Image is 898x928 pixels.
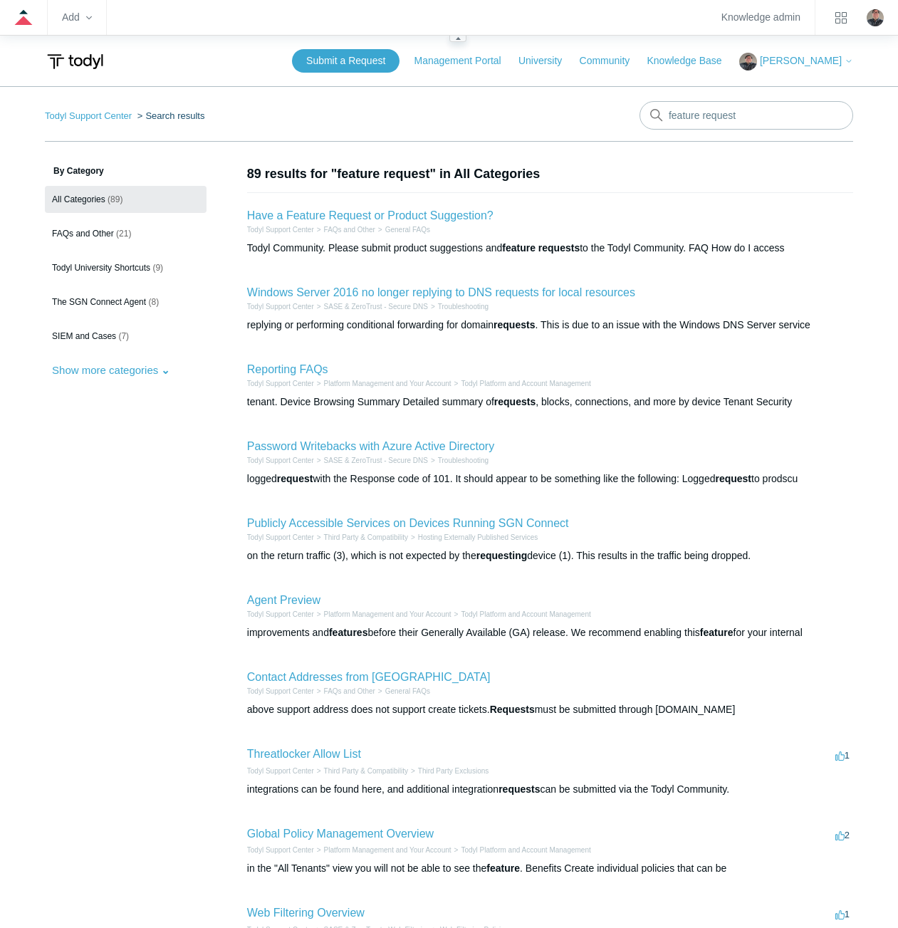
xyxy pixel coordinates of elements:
[461,846,590,854] a: Todyl Platform and Account Management
[835,830,850,840] span: 2
[247,846,314,854] a: Todyl Support Center
[639,101,853,130] input: Search
[385,226,430,234] a: General FAQs
[247,748,361,760] a: Threatlocker Allow List
[108,194,122,204] span: (89)
[52,331,116,341] span: SIEM and Cases
[418,767,489,775] a: Third Party Exclusions
[45,254,207,281] a: Todyl University Shortcuts (9)
[247,224,314,235] li: Todyl Support Center
[324,687,375,695] a: FAQs and Other
[700,627,733,638] em: feature
[52,297,146,307] span: The SGN Connect Agent
[476,550,528,561] em: requesting
[247,594,320,606] a: Agent Preview
[62,14,92,21] zd-hc-trigger: Add
[449,35,466,42] zd-hc-resizer: Guide navigation
[45,48,105,75] img: Todyl Support Center Help Center home page
[461,610,590,618] a: Todyl Platform and Account Management
[408,766,489,776] li: Third Party Exclusions
[647,53,736,68] a: Knowledge Base
[418,533,538,541] a: Hosting Externally Published Services
[247,165,853,184] h1: 89 results for "feature request" in All Categories
[835,909,850,919] span: 1
[502,242,580,254] em: feature requests
[375,224,430,235] li: General FAQs
[247,671,491,683] a: Contact Addresses from [GEOGRAPHIC_DATA]
[247,226,314,234] a: Todyl Support Center
[52,229,114,239] span: FAQs and Other
[247,455,314,466] li: Todyl Support Center
[52,194,105,204] span: All Categories
[247,471,853,486] div: logged with the Response code of 101. It should appear to be something like the following: Logged...
[314,686,375,697] li: FAQs and Other
[247,532,314,543] li: Todyl Support Center
[247,286,635,298] a: Windows Server 2016 no longer replying to DNS requests for local resources
[314,766,408,776] li: Third Party & Compatibility
[45,357,177,383] button: Show more categories
[277,473,313,484] em: request
[324,457,428,464] a: SASE & ZeroTrust - Secure DNS
[247,395,853,410] div: tenant. Device Browsing Summary Detailed summary of , blocks, connections, and more by device Ten...
[324,303,428,311] a: SASE & ZeroTrust - Secure DNS
[580,53,644,68] a: Community
[247,609,314,620] li: Todyl Support Center
[324,380,451,387] a: Platform Management and Your Account
[324,226,375,234] a: FAQs and Other
[408,532,538,543] li: Hosting Externally Published Services
[292,49,400,73] a: Submit a Request
[247,380,314,387] a: Todyl Support Center
[118,331,129,341] span: (7)
[247,861,853,876] div: in the "All Tenants" view you will not be able to see the . Benefits Create individual policies t...
[438,457,489,464] a: Troubleshooting
[247,457,314,464] a: Todyl Support Center
[428,455,489,466] li: Troubleshooting
[461,380,590,387] a: Todyl Platform and Account Management
[52,263,150,273] span: Todyl University Shortcuts
[247,533,314,541] a: Todyl Support Center
[247,702,853,717] div: above support address does not support create tickets. must be submitted through [DOMAIN_NAME]
[45,110,132,121] a: Todyl Support Center
[152,263,163,273] span: (9)
[494,396,536,407] em: requests
[247,625,853,640] div: improvements and before their Generally Available (GA) release. We recommend enabling this for yo...
[451,609,591,620] li: Todyl Platform and Account Management
[247,782,853,797] div: integrations can be found here, and additional integration can be submitted via the Todyl Community.
[329,627,367,638] em: features
[715,473,751,484] em: request
[45,323,207,350] a: SIEM and Cases (7)
[314,532,408,543] li: Third Party & Compatibility
[247,241,853,256] div: Todyl Community. Please submit product suggestions and to the Todyl Community. FAQ How do I access
[247,517,569,529] a: Publicly Accessible Services on Devices Running SGN Connect
[438,303,489,311] a: Troubleshooting
[247,845,314,855] li: Todyl Support Center
[314,301,428,312] li: SASE & ZeroTrust - Secure DNS
[451,378,591,389] li: Todyl Platform and Account Management
[314,224,375,235] li: FAQs and Other
[247,378,314,389] li: Todyl Support Center
[247,303,314,311] a: Todyl Support Center
[45,165,207,177] h3: By Category
[498,783,540,795] em: requests
[324,846,451,854] a: Platform Management and Your Account
[486,862,520,874] em: feature
[428,301,489,312] li: Troubleshooting
[247,767,314,775] a: Todyl Support Center
[314,455,428,466] li: SASE & ZeroTrust - Secure DNS
[518,53,576,68] a: University
[116,229,131,239] span: (21)
[247,907,365,919] a: Web Filtering Overview
[45,220,207,247] a: FAQs and Other (21)
[414,53,516,68] a: Management Portal
[45,288,207,316] a: The SGN Connect Agent (8)
[324,533,408,541] a: Third Party & Compatibility
[314,845,451,855] li: Platform Management and Your Account
[247,828,434,840] a: Global Policy Management Overview
[247,301,314,312] li: Todyl Support Center
[135,110,205,121] li: Search results
[385,687,430,695] a: General FAQs
[324,767,408,775] a: Third Party & Compatibility
[760,55,842,66] span: [PERSON_NAME]
[45,186,207,213] a: All Categories (89)
[148,297,159,307] span: (8)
